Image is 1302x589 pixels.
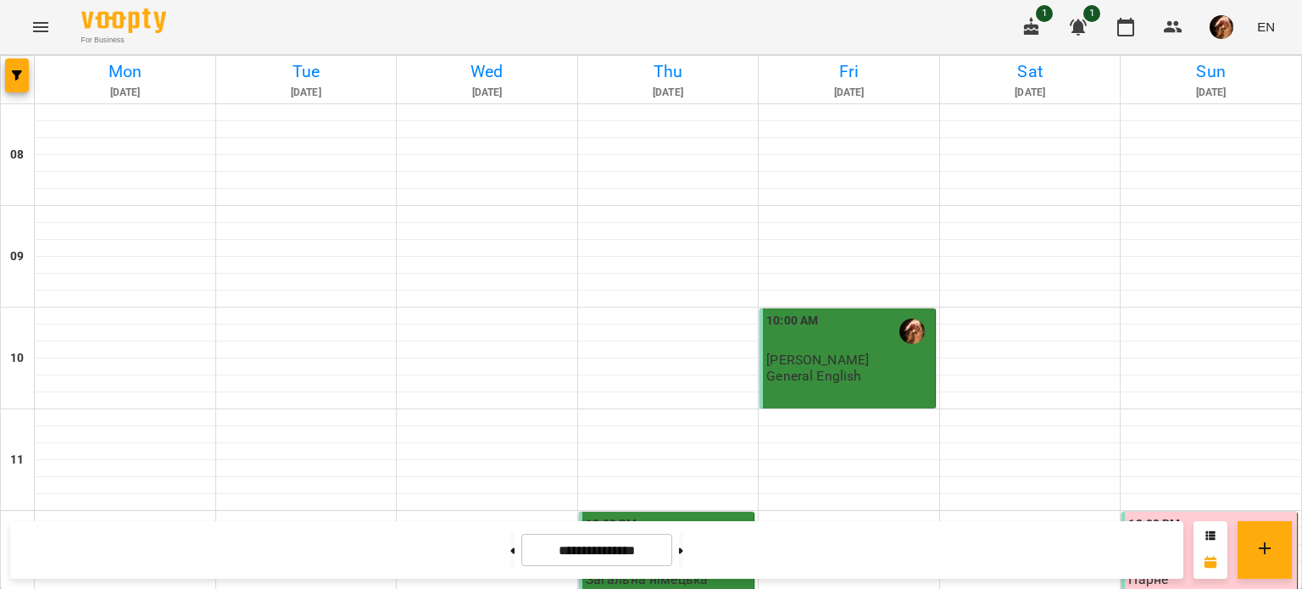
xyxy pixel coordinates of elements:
[1123,58,1299,85] h6: Sun
[761,58,937,85] h6: Fri
[37,85,213,101] h6: [DATE]
[37,58,213,85] h6: Mon
[766,352,869,368] span: [PERSON_NAME]
[581,58,756,85] h6: Thu
[1257,18,1275,36] span: EN
[399,58,575,85] h6: Wed
[219,58,394,85] h6: Tue
[943,85,1118,101] h6: [DATE]
[899,319,925,344] img: Іванків Владислава
[581,85,756,101] h6: [DATE]
[81,8,166,33] img: Voopty Logo
[10,349,24,368] h6: 10
[766,312,818,331] label: 10:00 AM
[10,247,24,266] h6: 09
[766,369,861,383] p: General English
[761,85,937,101] h6: [DATE]
[1083,5,1100,22] span: 1
[219,85,394,101] h6: [DATE]
[943,58,1118,85] h6: Sat
[10,451,24,470] h6: 11
[20,7,61,47] button: Menu
[1123,85,1299,101] h6: [DATE]
[10,146,24,164] h6: 08
[399,85,575,101] h6: [DATE]
[81,35,166,46] span: For Business
[1036,5,1053,22] span: 1
[1210,15,1233,39] img: c8e0f8f11f5ebb5948ff4c20ade7ab01.jpg
[1250,11,1282,42] button: EN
